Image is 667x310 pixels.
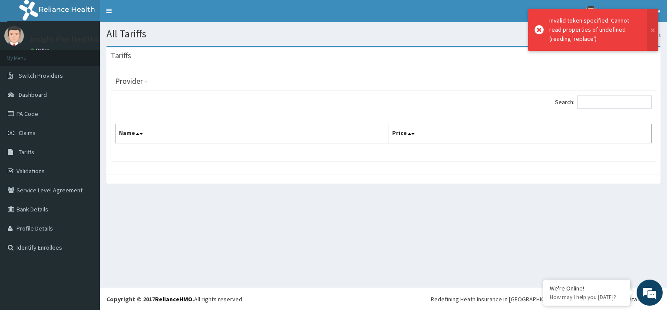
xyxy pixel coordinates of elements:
[550,294,624,301] p: How may I help you today?
[431,295,660,303] div: Redefining Heath Insurance in [GEOGRAPHIC_DATA] using Telemedicine and Data Science!
[30,35,110,43] p: Insight Plus Healthcare
[585,6,596,16] img: User Image
[111,52,131,59] h3: Tariffs
[577,96,652,109] input: Search:
[549,16,639,43] div: Invalid token specified: Cannot read properties of undefined (reading 'replace')
[115,77,147,85] h3: Provider -
[19,129,36,137] span: Claims
[550,284,624,292] div: We're Online!
[106,28,660,40] h1: All Tariffs
[30,47,51,53] a: Online
[106,295,194,303] strong: Copyright © 2017 .
[555,96,652,109] label: Search:
[100,288,667,310] footer: All rights reserved.
[601,7,660,15] span: Insight Plus Healthcare
[19,91,47,99] span: Dashboard
[155,295,192,303] a: RelianceHMO
[19,72,63,79] span: Switch Providers
[116,124,389,144] th: Name
[4,26,24,46] img: User Image
[388,124,651,144] th: Price
[19,148,34,156] span: Tariffs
